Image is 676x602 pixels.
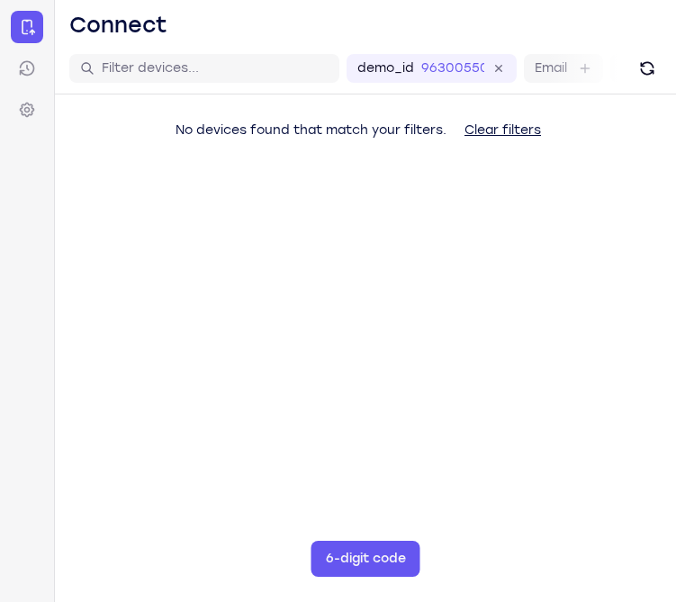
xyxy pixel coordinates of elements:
button: Refresh [633,54,662,83]
input: Filter devices... [102,59,329,77]
label: Email [535,59,567,77]
a: Settings [11,94,43,126]
a: Sessions [11,52,43,85]
h1: Connect [69,11,167,40]
button: 6-digit code [311,541,420,577]
span: No devices found that match your filters. [176,122,446,138]
label: demo_id [357,59,414,77]
a: Connect [11,11,43,43]
button: Clear filters [450,112,555,148]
